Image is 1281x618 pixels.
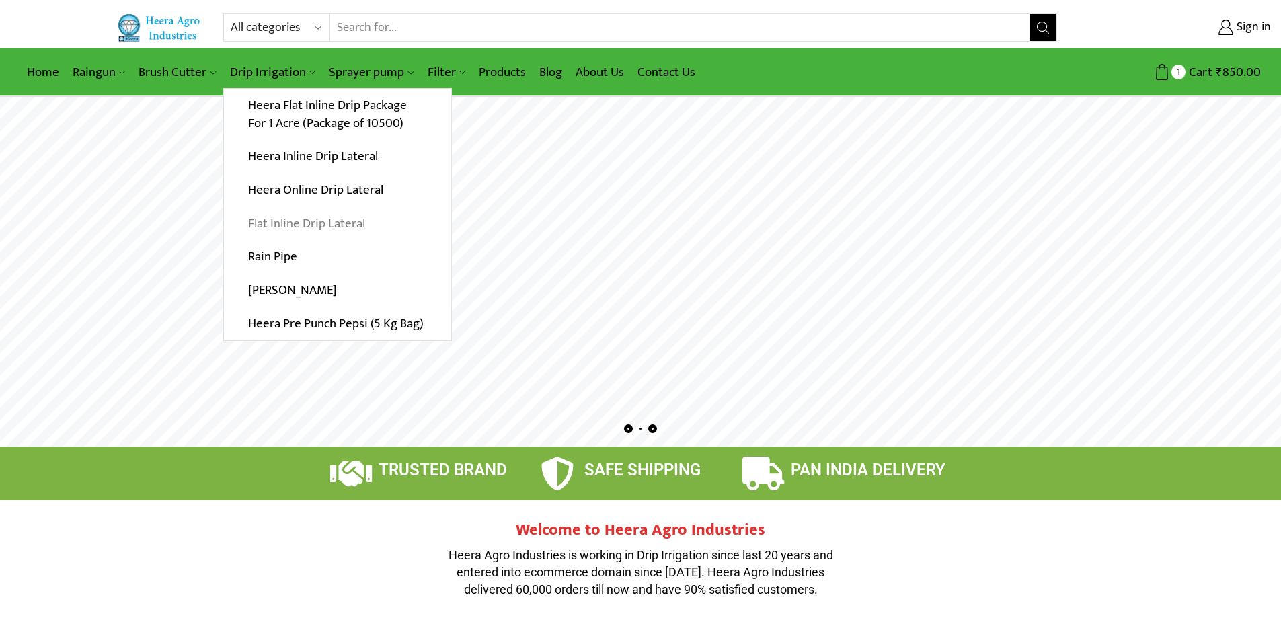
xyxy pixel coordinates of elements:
a: Heera Online Drip Lateral [224,173,451,207]
a: Sprayer pump [322,56,420,88]
a: Products [472,56,533,88]
span: 1 [1171,65,1186,79]
a: Raingun [66,56,132,88]
span: PAN INDIA DELIVERY [791,461,945,479]
h2: Welcome to Heera Agro Industries [439,520,843,540]
span: SAFE SHIPPING [584,461,701,479]
input: Search for... [330,14,1030,41]
a: Filter [421,56,472,88]
p: Heera Agro Industries is working in Drip Irrigation since last 20 years and entered into ecommerc... [439,547,843,598]
a: Rain Pipe [224,240,451,274]
a: Heera Inline Drip Lateral [224,140,451,173]
a: Home [20,56,66,88]
a: Drip Irrigation [223,56,322,88]
span: ₹ [1216,62,1222,83]
a: [PERSON_NAME] [224,274,451,307]
a: Heera Pre Punch Pepsi (5 Kg Bag) [224,307,451,340]
span: Sign in [1233,19,1271,36]
a: Brush Cutter [132,56,223,88]
a: Contact Us [631,56,702,88]
bdi: 850.00 [1216,62,1261,83]
span: TRUSTED BRAND [379,461,507,479]
button: Search button [1030,14,1056,41]
a: 1 Cart ₹850.00 [1071,60,1261,85]
a: About Us [569,56,631,88]
span: Cart [1186,63,1212,81]
a: Sign in [1077,15,1271,40]
a: Heera Flat Inline Drip Package For 1 Acre (Package of 10500) [224,89,451,141]
a: Blog [533,56,569,88]
a: Flat Inline Drip Lateral [224,206,451,240]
